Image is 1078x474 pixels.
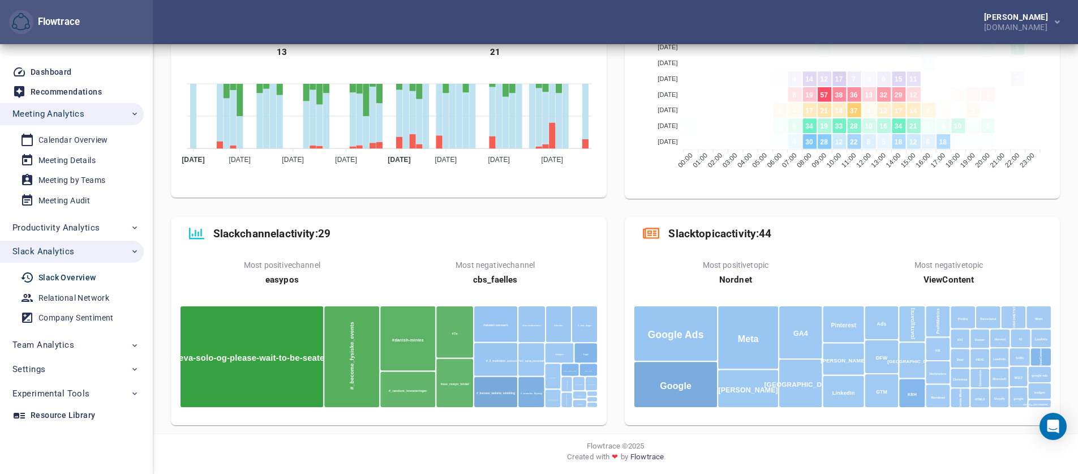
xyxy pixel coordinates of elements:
[658,107,677,114] tspan: [DATE]
[869,152,887,170] tspan: 13:00
[750,152,768,170] tspan: 05:00
[335,156,357,164] tspan: [DATE]
[33,15,80,29] div: Flowtrace
[633,260,838,275] span: Most positive topic
[810,152,828,170] tspan: 09:00
[9,10,80,35] div: Flowtrace
[38,311,114,325] div: Company Sentiment
[899,152,917,170] tspan: 15:00
[966,10,1069,35] button: [PERSON_NAME][DOMAIN_NAME]
[924,275,974,285] b: ViewContent
[658,91,677,98] tspan: [DATE]
[691,152,709,170] tspan: 01:00
[488,156,510,164] tspan: [DATE]
[840,152,858,170] tspan: 11:00
[658,60,677,67] tspan: [DATE]
[884,152,902,170] tspan: 14:00
[658,122,677,129] tspan: [DATE]
[659,226,771,241] b: Slack topic activity: 44
[719,275,752,285] b: Nordnet
[393,260,598,275] span: Most negative channel
[435,156,457,164] tspan: [DATE]
[473,275,518,285] b: cbs_faelles
[720,152,738,170] tspan: 03:00
[38,173,105,187] div: Meeting by Teams
[12,244,74,259] span: Slack Analytics
[587,441,644,451] span: Flowtrace © 2025
[929,152,947,170] tspan: 17:00
[31,85,102,99] div: Recommendations
[959,152,977,170] tspan: 19:00
[658,44,677,51] tspan: [DATE]
[943,152,961,170] tspan: 18:00
[658,138,677,145] tspan: [DATE]
[914,152,932,170] tspan: 16:00
[38,133,108,147] div: Calendar Overview
[12,106,84,121] span: Meeting Analytics
[630,451,664,467] a: Flowtrace
[621,451,628,467] span: by
[609,451,620,462] span: ❤
[31,65,72,79] div: Dashboard
[9,10,33,35] button: Flowtrace
[1040,413,1067,440] div: Open Intercom Messenger
[706,152,724,170] tspan: 02:00
[277,47,287,57] b: 13
[541,156,563,164] tspan: [DATE]
[1018,152,1036,170] tspan: 23:00
[658,75,677,82] tspan: [DATE]
[31,408,95,422] div: Resource Library
[204,226,330,241] b: Slack channel activity: 29
[265,275,299,285] b: easypos
[12,386,90,401] span: Experimental Tools
[38,194,90,208] div: Meeting Audit
[12,220,100,235] span: Productivity Analytics
[847,260,1051,275] span: Most negative topic
[973,152,991,170] tspan: 20:00
[984,21,1053,31] div: [DOMAIN_NAME]
[38,271,96,285] div: Slack Overview
[38,291,109,305] div: Relational Network
[676,152,694,170] tspan: 00:00
[780,152,798,170] tspan: 07:00
[12,338,74,352] span: Team Analytics
[1003,152,1021,170] tspan: 22:00
[162,451,1069,467] div: Created with
[765,152,783,170] tspan: 06:00
[282,156,304,164] tspan: [DATE]
[736,152,754,170] tspan: 04:00
[824,152,843,170] tspan: 10:00
[854,152,873,170] tspan: 12:00
[180,260,384,275] span: Most positive channel
[12,13,30,31] img: Flowtrace
[38,153,96,168] div: Meeting Details
[795,152,813,170] tspan: 08:00
[182,156,205,164] tspan: [DATE]
[984,13,1053,21] div: [PERSON_NAME]
[388,156,411,164] tspan: [DATE]
[988,152,1006,170] tspan: 21:00
[229,156,251,164] tspan: [DATE]
[12,362,45,377] span: Settings
[490,47,500,57] b: 21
